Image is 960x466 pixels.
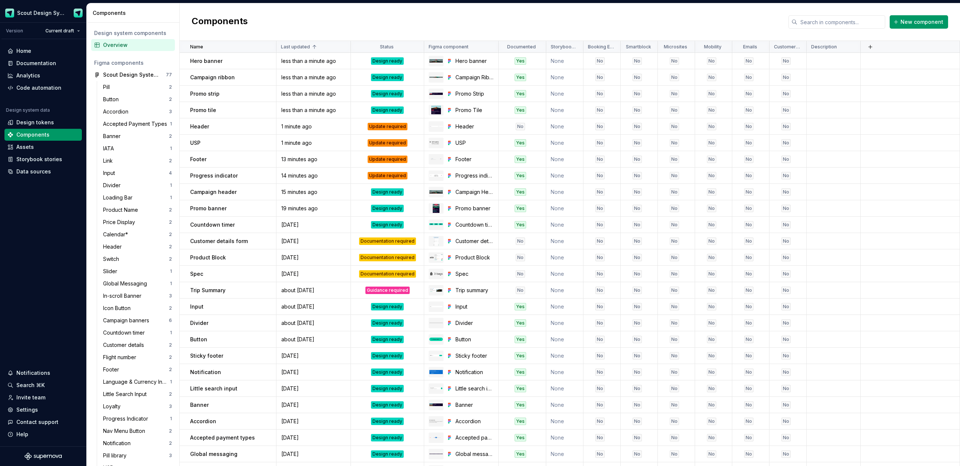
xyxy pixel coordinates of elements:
[169,170,172,176] div: 4
[100,265,175,277] a: Slider1
[707,156,716,163] div: No
[633,90,642,98] div: No
[371,188,404,196] div: Design ready
[169,109,172,115] div: 3
[4,392,82,403] a: Invite team
[169,84,172,90] div: 2
[103,366,122,373] div: Footer
[169,403,172,409] div: 3
[103,41,172,49] div: Overview
[170,416,172,422] div: 1
[633,139,642,147] div: No
[100,179,175,191] a: Divider1
[707,57,716,65] div: No
[670,172,679,179] div: No
[546,53,583,69] td: None
[429,174,443,177] img: Progress indicator
[103,378,170,386] div: Language & Currency Input
[281,44,310,50] p: Last updated
[595,172,605,179] div: No
[371,74,404,81] div: Design ready
[781,90,791,98] div: No
[670,57,679,65] div: No
[103,390,150,398] div: Little Search Input
[100,302,175,314] a: Icon Button2
[25,453,62,460] a: Supernova Logo
[546,167,583,184] td: None
[103,157,116,165] div: Link
[16,168,51,175] div: Data sources
[551,44,577,50] p: Storybook Link
[169,158,172,164] div: 2
[429,306,443,308] img: Input
[190,139,201,147] p: USP
[368,139,407,147] div: Update required
[190,74,235,81] p: Campaign ribbon
[595,139,605,147] div: No
[4,153,82,165] a: Storybook stories
[455,74,494,81] div: Campaign Ribbon
[100,204,175,216] a: Product Name2
[633,188,642,196] div: No
[781,57,791,65] div: No
[670,188,679,196] div: No
[16,72,40,79] div: Analytics
[781,123,791,130] div: No
[103,120,170,128] div: Accepted Payment Types
[166,72,172,78] div: 77
[546,200,583,217] td: None
[103,427,148,435] div: Nav Menu Button
[429,141,443,144] img: USP
[103,182,124,189] div: Divider
[546,102,583,118] td: None
[5,9,14,17] img: e611c74b-76fc-4ef0-bafa-dc494cd4cb8a.png
[633,74,642,81] div: No
[595,156,605,163] div: No
[516,123,525,130] div: No
[169,232,172,237] div: 2
[103,194,135,201] div: Loading Bar
[595,57,605,65] div: No
[744,139,753,147] div: No
[94,59,172,67] div: Figma components
[429,190,443,194] img: Campaign Header
[515,90,526,98] div: Yes
[429,403,443,406] img: Banner
[507,44,536,50] p: Documented
[595,123,605,130] div: No
[277,74,350,81] div: less than a minute ago
[429,338,443,341] img: Button
[455,57,494,65] div: Hero banner
[277,205,350,212] div: 19 minutes ago
[429,59,443,63] img: Hero banner
[100,315,175,326] a: Campaign banners6
[103,108,131,115] div: Accordion
[100,351,175,363] a: Flight number2
[169,428,172,434] div: 2
[16,406,38,414] div: Settings
[103,71,159,79] div: Scout Design System Components
[429,354,443,357] img: Sticky footer
[45,28,74,34] span: Current draft
[100,167,175,179] a: Input4
[595,74,605,81] div: No
[626,44,651,50] p: Smartblock
[371,57,404,65] div: Design ready
[1,5,85,21] button: Scout Design SystemDesign Ops
[100,437,175,449] a: Notification2
[277,188,350,196] div: 15 minutes ago
[744,57,753,65] div: No
[4,129,82,141] a: Components
[429,288,443,293] img: Trip summary
[546,69,583,86] td: None
[515,139,526,147] div: Yes
[103,403,124,410] div: Loyalty
[93,9,176,17] div: Components
[190,205,227,212] p: Promo banner
[515,106,526,114] div: Yes
[100,339,175,351] a: Customer details2
[103,169,118,177] div: Input
[429,44,468,50] p: Figma component
[455,205,494,212] div: Promo banner
[707,90,716,98] div: No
